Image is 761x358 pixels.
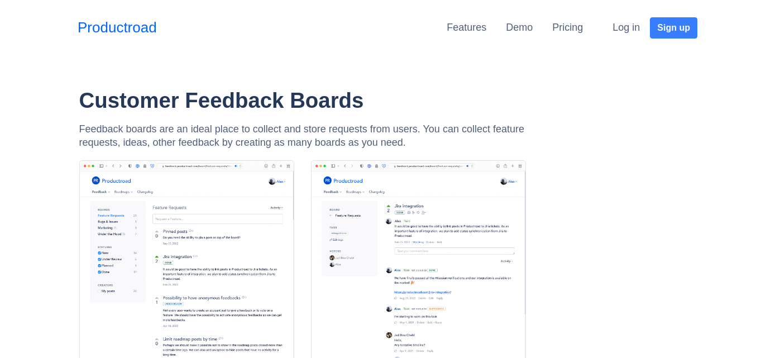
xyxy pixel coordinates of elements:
[506,22,533,33] a: Demo
[552,22,583,33] a: Pricing
[78,17,157,39] a: Productroad
[79,122,526,149] p: Feedback boards are an ideal place to collect and store requests from users. You can collect feat...
[650,17,697,39] button: Sign up
[447,22,486,33] a: Features
[79,88,526,113] h1: Customer Feedback Boards
[605,16,647,39] button: Log in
